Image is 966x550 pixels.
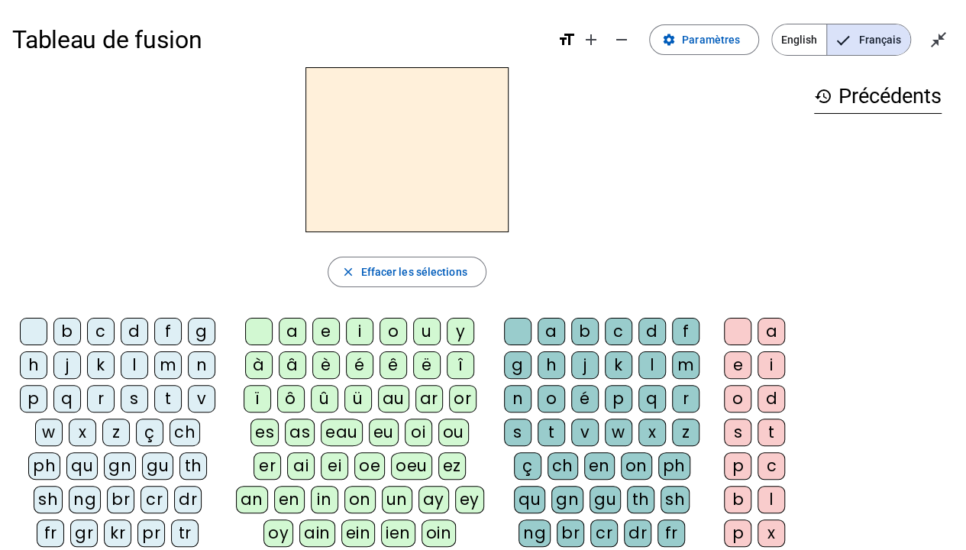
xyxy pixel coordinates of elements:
div: s [504,419,531,446]
mat-button-toggle-group: Language selection [771,24,911,56]
div: e [312,318,340,345]
div: j [53,351,81,379]
span: English [772,24,826,55]
div: ë [413,351,441,379]
div: ch [548,452,578,480]
div: ç [514,452,541,480]
h1: Tableau de fusion [12,15,545,64]
div: ï [244,385,271,412]
div: ng [519,519,551,547]
div: ê [380,351,407,379]
div: en [274,486,305,513]
div: fr [657,519,685,547]
div: t [154,385,182,412]
div: oy [263,519,293,547]
div: ph [658,452,690,480]
div: z [102,419,130,446]
span: Effacer les sélections [360,263,467,281]
mat-icon: add [582,31,600,49]
mat-icon: close [341,265,354,279]
div: on [344,486,376,513]
div: cr [141,486,168,513]
div: gn [551,486,583,513]
div: â [279,351,306,379]
div: u [413,318,441,345]
div: eu [369,419,399,446]
div: fr [37,519,64,547]
div: a [758,318,785,345]
div: ey [455,486,484,513]
div: l [758,486,785,513]
div: l [121,351,148,379]
mat-icon: format_size [557,31,576,49]
div: er [254,452,281,480]
div: a [538,318,565,345]
div: ü [344,385,372,412]
div: oe [354,452,385,480]
div: k [87,351,115,379]
div: r [672,385,699,412]
div: dr [174,486,202,513]
div: or [449,385,477,412]
div: q [53,385,81,412]
div: dr [624,519,651,547]
div: ai [287,452,315,480]
mat-icon: close_fullscreen [929,31,948,49]
div: c [87,318,115,345]
div: qu [66,452,98,480]
div: c [605,318,632,345]
div: sh [34,486,63,513]
mat-icon: settings [662,33,676,47]
div: ng [69,486,101,513]
div: f [672,318,699,345]
button: Augmenter la taille de la police [576,24,606,55]
div: oin [422,519,457,547]
div: î [447,351,474,379]
div: é [346,351,373,379]
div: en [584,452,615,480]
div: w [35,419,63,446]
div: r [87,385,115,412]
span: Paramètres [682,31,740,49]
div: g [188,318,215,345]
div: o [380,318,407,345]
div: q [638,385,666,412]
div: th [179,452,207,480]
div: c [758,452,785,480]
div: d [758,385,785,412]
div: m [154,351,182,379]
div: gr [70,519,98,547]
div: tr [171,519,199,547]
div: v [188,385,215,412]
div: n [504,385,531,412]
button: Quitter le plein écran [923,24,954,55]
div: sh [661,486,690,513]
div: p [724,519,751,547]
div: gu [590,486,621,513]
div: b [724,486,751,513]
div: ez [438,452,466,480]
div: s [121,385,148,412]
div: é [571,385,599,412]
div: un [382,486,412,513]
button: Diminuer la taille de la police [606,24,637,55]
div: è [312,351,340,379]
div: ch [170,419,200,446]
div: br [557,519,584,547]
div: j [571,351,599,379]
div: an [236,486,268,513]
div: in [311,486,338,513]
div: eau [321,419,363,446]
div: ay [418,486,449,513]
div: x [638,419,666,446]
div: x [758,519,785,547]
div: d [121,318,148,345]
div: b [53,318,81,345]
div: m [672,351,699,379]
div: kr [104,519,131,547]
div: qu [514,486,545,513]
div: p [605,385,632,412]
div: û [311,385,338,412]
div: n [188,351,215,379]
div: ô [277,385,305,412]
